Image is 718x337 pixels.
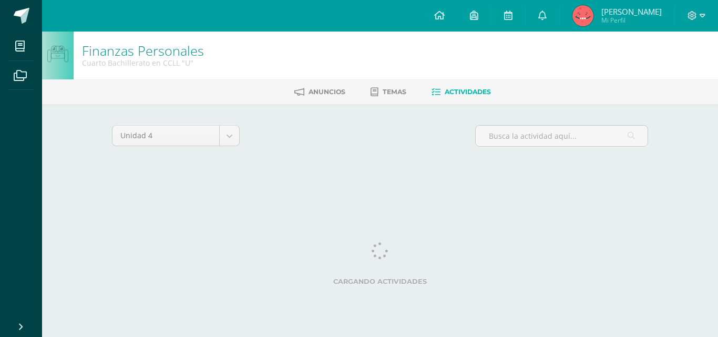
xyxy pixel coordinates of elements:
[82,58,204,68] div: Cuarto Bachillerato en CCLL 'U'
[82,42,204,59] a: Finanzas Personales
[82,43,204,58] h1: Finanzas Personales
[476,126,648,146] input: Busca la actividad aquí...
[309,88,345,96] span: Anuncios
[432,84,491,100] a: Actividades
[112,278,648,285] label: Cargando actividades
[445,88,491,96] span: Actividades
[572,5,593,26] img: a5192c1002d3f04563f42b68961735a9.png
[47,46,68,63] img: bot1.png
[601,6,662,17] span: [PERSON_NAME]
[120,126,211,146] span: Unidad 4
[371,84,406,100] a: Temas
[112,126,239,146] a: Unidad 4
[601,16,662,25] span: Mi Perfil
[383,88,406,96] span: Temas
[294,84,345,100] a: Anuncios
